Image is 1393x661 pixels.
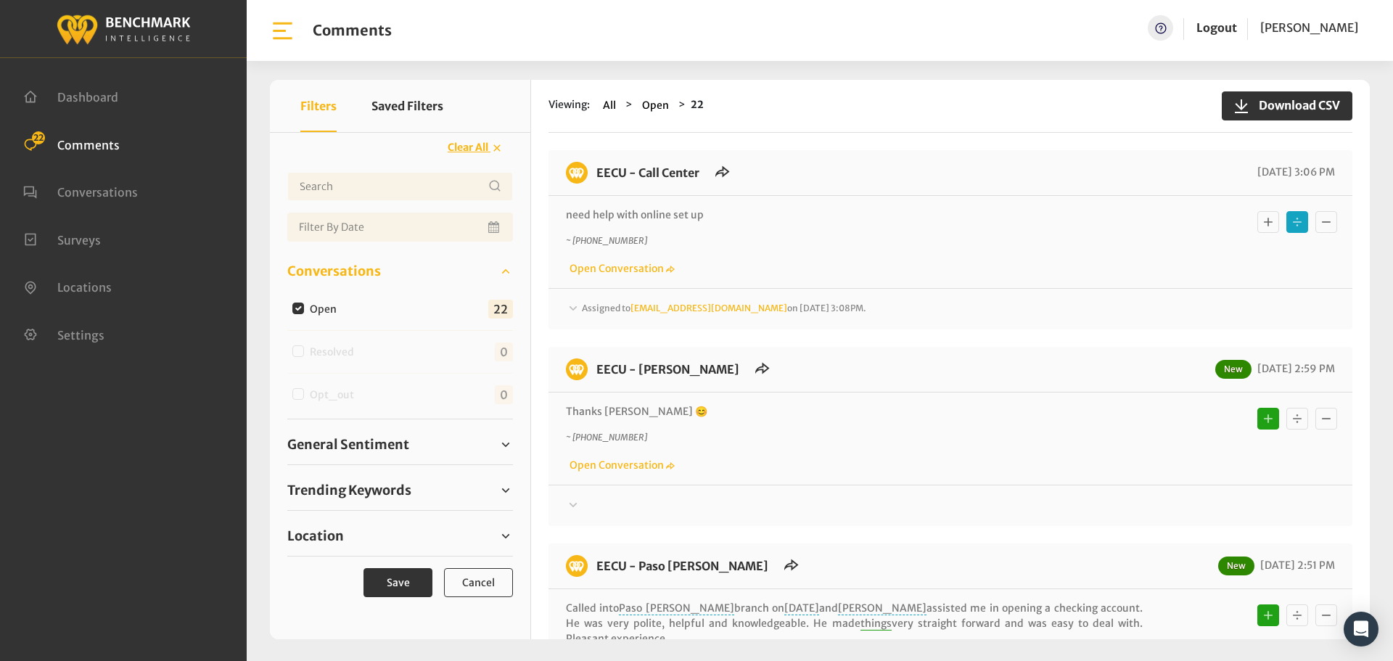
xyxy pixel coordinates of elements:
span: New [1215,360,1252,379]
a: Open Conversation [566,459,675,472]
a: Logout [1196,15,1237,41]
img: benchmark [566,555,588,577]
button: Saved Filters [371,80,443,132]
img: benchmark [566,358,588,380]
h6: EECU - Paso Robles [588,555,777,577]
span: Viewing: [548,97,590,114]
a: Trending Keywords [287,480,513,501]
a: [PERSON_NAME] [1260,15,1358,41]
p: need help with online set up [566,208,1143,223]
h6: EECU - Call Center [588,162,708,184]
label: Open [305,302,348,317]
img: benchmark [56,11,191,46]
a: Comments 22 [23,136,120,151]
span: Surveys [57,232,101,247]
a: Settings [23,327,104,341]
span: Locations [57,280,112,295]
a: EECU - Call Center [596,165,699,180]
a: EECU - Paso [PERSON_NAME] [596,559,768,573]
i: ~ [PHONE_NUMBER] [566,432,647,443]
label: Resolved [305,345,366,360]
span: [PERSON_NAME] [1260,20,1358,35]
button: Open Calendar [485,213,504,242]
a: [EMAIL_ADDRESS][DOMAIN_NAME] [630,303,787,313]
a: Logout [1196,20,1237,35]
p: Thanks [PERSON_NAME] 😊 [566,404,1143,419]
span: Comments [57,137,120,152]
span: Clear All [448,141,488,154]
span: 0 [495,385,513,404]
img: bar [270,18,295,44]
span: Settings [57,327,104,342]
span: [DATE] 2:59 PM [1254,362,1335,375]
span: 22 [488,300,513,319]
span: [DATE] 3:06 PM [1254,165,1335,178]
a: Conversations [23,184,138,198]
a: Dashboard [23,89,118,103]
span: Dashboard [57,90,118,104]
span: Location [287,526,344,546]
div: Open Intercom Messenger [1344,612,1378,646]
span: [DATE] [784,602,819,615]
button: Cancel [444,568,513,597]
a: General Sentiment [287,434,513,456]
span: General Sentiment [287,435,409,454]
button: Open [638,97,673,114]
span: Paso [PERSON_NAME] [619,602,734,615]
strong: 22 [691,98,704,111]
label: Opt_out [305,387,366,403]
a: Open Conversation [566,262,675,275]
span: [PERSON_NAME] [838,602,926,615]
a: Conversations [287,260,513,282]
a: EECU - [PERSON_NAME] [596,362,739,377]
span: 22 [32,131,45,144]
h1: Comments [313,22,392,39]
button: Download CSV [1222,91,1352,120]
div: Basic example [1254,404,1341,433]
div: Basic example [1254,208,1341,237]
span: Trending Keywords [287,480,411,500]
div: Basic example [1254,601,1341,630]
a: Location [287,525,513,547]
i: ~ [PHONE_NUMBER] [566,235,647,246]
span: Conversations [57,185,138,200]
input: Open [292,303,304,314]
div: Assigned to[EMAIL_ADDRESS][DOMAIN_NAME]on [DATE] 3:08PM. [566,300,1335,318]
span: New [1218,557,1254,575]
button: Filters [300,80,337,132]
span: Download CSV [1250,97,1340,114]
span: [DATE] 2:51 PM [1257,559,1335,572]
p: Called into branch on and assisted me in opening a checking account. He was very polite, helpful ... [566,601,1143,646]
button: Save [363,568,432,597]
input: Date range input field [287,213,513,242]
h6: EECU - Selma Branch [588,358,748,380]
a: Surveys [23,231,101,246]
img: benchmark [566,162,588,184]
span: Assigned to on [DATE] 3:08PM. [582,303,866,313]
button: All [599,97,620,114]
span: Conversations [287,261,381,281]
input: Username [287,172,513,201]
span: things [860,617,892,631]
span: 0 [495,342,513,361]
a: Locations [23,279,112,293]
button: Clear All [438,135,513,160]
